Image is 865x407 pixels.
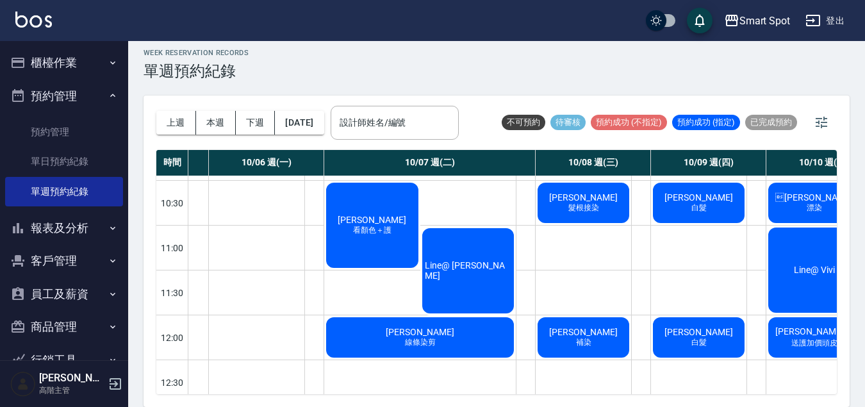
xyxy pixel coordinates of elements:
img: Person [10,371,36,397]
span: 送護加價頭皮 [789,338,840,349]
span: [PERSON_NAME] [662,192,736,203]
div: 10/07 週(二) [324,150,536,176]
div: 11:00 [156,225,188,270]
button: 商品管理 [5,310,123,344]
p: 高階主管 [39,385,104,396]
h5: [PERSON_NAME] [39,372,104,385]
button: 上週 [156,111,196,135]
div: 10/08 週(三) [536,150,651,176]
span: [PERSON_NAME] [773,192,855,203]
span: [PERSON_NAME] [662,327,736,337]
span: 看顏色＋護 [350,225,394,236]
span: 髮根接染 [566,203,602,213]
button: 下週 [236,111,276,135]
span: 白髮 [689,337,709,348]
span: 白髮 [689,203,709,213]
button: Smart Spot [719,8,796,34]
button: 報表及分析 [5,212,123,245]
span: 已完成預約 [745,117,797,128]
a: 預約管理 [5,117,123,147]
div: 12:30 [156,360,188,404]
div: 12:00 [156,315,188,360]
button: 員工及薪資 [5,278,123,311]
span: 待審核 [550,117,586,128]
div: 時間 [156,150,188,176]
img: Logo [15,12,52,28]
div: Smart Spot [739,13,791,29]
span: 預約成功 (不指定) [591,117,667,128]
span: [PERSON_NAME]芸 [773,326,855,338]
button: 客戶管理 [5,244,123,278]
a: 單週預約紀錄 [5,177,123,206]
span: Line@ Vivi [791,265,837,275]
span: 線條染剪 [402,337,438,348]
a: 單日預約紀錄 [5,147,123,176]
h3: 單週預約紀錄 [144,62,249,80]
span: [PERSON_NAME] [383,327,457,337]
h2: WEEK RESERVATION RECORDS [144,49,249,57]
span: Line@ [PERSON_NAME] [422,260,515,281]
button: 行銷工具 [5,344,123,377]
span: [PERSON_NAME] [547,192,620,203]
button: [DATE] [275,111,324,135]
div: 11:30 [156,270,188,315]
span: 補染 [573,337,594,348]
div: 10:00 [156,135,188,180]
button: 預約管理 [5,79,123,113]
span: [PERSON_NAME] [335,215,409,225]
div: 10/09 週(四) [651,150,766,176]
span: 預約成功 (指定) [672,117,740,128]
div: 10:30 [156,180,188,225]
button: 櫃檯作業 [5,46,123,79]
span: 不可預約 [502,117,545,128]
span: [PERSON_NAME] [547,327,620,337]
button: 登出 [800,9,850,33]
button: save [687,8,713,33]
span: 漂染 [804,203,825,213]
div: 10/06 週(一) [209,150,324,176]
button: 本週 [196,111,236,135]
